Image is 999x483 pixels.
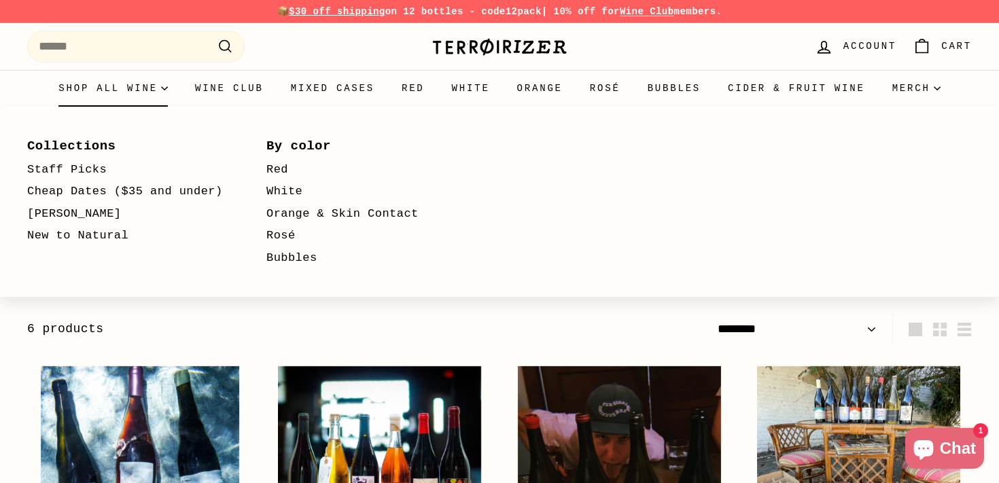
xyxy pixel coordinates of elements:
div: 6 products [27,319,500,339]
a: Account [807,26,905,67]
a: Bubbles [266,247,466,270]
summary: Shop all wine [45,70,181,107]
a: White [266,181,466,203]
a: New to Natural [27,225,227,247]
a: White [438,70,504,107]
a: Wine Club [181,70,277,107]
summary: Merch [879,70,954,107]
a: Rosé [266,225,466,247]
a: [PERSON_NAME] [27,203,227,226]
a: Red [388,70,438,107]
a: Collections [27,134,227,158]
a: Staff Picks [27,159,227,181]
span: $30 off shipping [289,6,385,17]
a: Cart [905,26,980,67]
a: Bubbles [634,70,714,107]
a: Orange [504,70,576,107]
strong: 12pack [506,6,542,17]
a: Wine Club [620,6,674,17]
a: Cheap Dates ($35 and under) [27,181,227,203]
a: Red [266,159,466,181]
p: 📦 on 12 bottles - code | 10% off for members. [27,4,972,19]
a: Rosé [576,70,634,107]
inbox-online-store-chat: Shopify online store chat [901,428,988,472]
a: Cider & Fruit Wine [714,70,879,107]
a: Orange & Skin Contact [266,203,466,226]
a: Mixed Cases [277,70,388,107]
a: By color [266,134,466,158]
span: Account [843,39,896,54]
span: Cart [941,39,972,54]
